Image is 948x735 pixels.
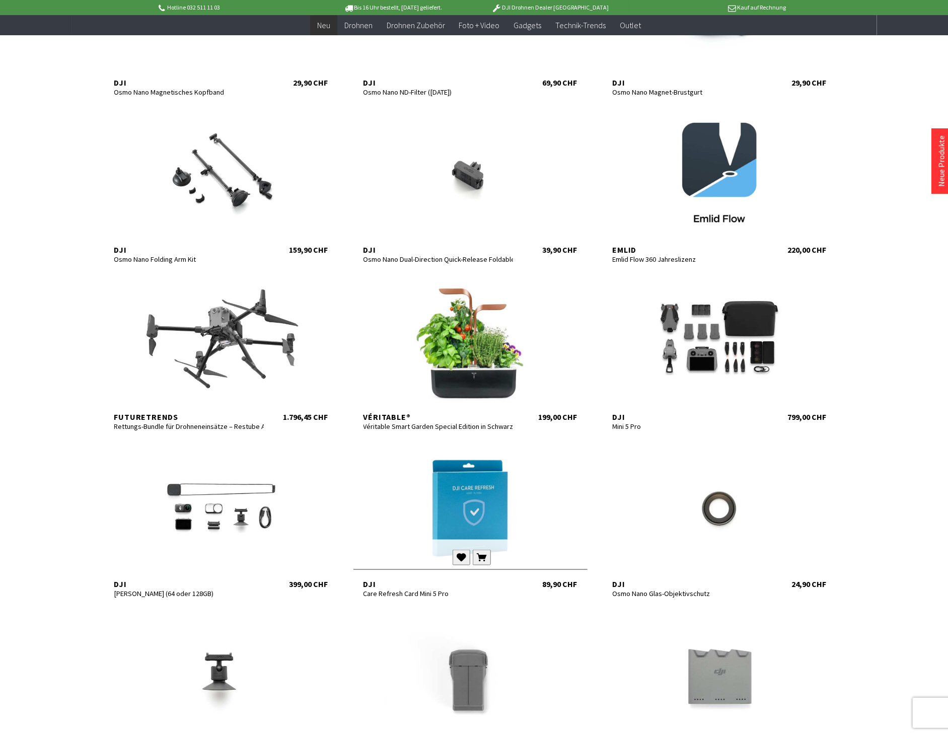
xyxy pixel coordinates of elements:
[363,78,514,88] div: DJI
[104,114,338,255] a: DJI Osmo Nano Folding Arm Kit 159,90 CHF
[310,15,337,36] a: Neu
[543,78,577,88] div: 69,90 CHF
[353,448,588,589] a: DJI Care Refresh Card Mini 5 Pro 89,90 CHF
[353,114,588,255] a: DJI Osmo Nano Dual-Direction Quick-Release Foldable Adapter Mount 39,90 CHF
[613,412,763,422] div: DJI
[114,422,264,431] div: Rettungs-Bundle für Drohneneinsätze – Restube Automatic 75 + AD4 Abwurfsystem
[289,579,328,589] div: 399,00 CHF
[613,255,763,264] div: Emlid Flow 360 Jahreslizenz
[314,2,471,14] p: Bis 16 Uhr bestellt, [DATE] geliefert.
[514,20,542,30] span: Gadgets
[283,412,328,422] div: 1.796,45 CHF
[114,412,264,422] div: Futuretrends
[363,412,514,422] div: Véritable®
[114,255,264,264] div: Osmo Nano Folding Arm Kit
[603,448,837,589] a: DJI Osmo Nano Glas-Objektivschutz 24,90 CHF
[363,589,514,598] div: Care Refresh Card Mini 5 Pro
[363,579,514,589] div: DJI
[104,448,338,589] a: DJI [PERSON_NAME] (64 oder 128GB) 399,00 CHF
[363,255,514,264] div: Osmo Nano Dual-Direction Quick-Release Foldable Adapter Mount
[380,15,452,36] a: Drohnen Zubehör
[936,135,946,187] a: Neue Produkte
[543,245,577,255] div: 39,90 CHF
[114,245,264,255] div: DJI
[556,20,606,30] span: Technik-Trends
[472,2,629,14] p: DJI Drohnen Dealer [GEOGRAPHIC_DATA]
[114,88,264,97] div: Osmo Nano Magnetisches Kopfband
[613,589,763,598] div: Osmo Nano Glas-Objektivschutz
[549,15,613,36] a: Technik-Trends
[507,15,549,36] a: Gadgets
[157,2,314,14] p: Hotline 032 511 11 03
[613,88,763,97] div: Osmo Nano Magnet-Brustgurt
[792,78,827,88] div: 29,90 CHF
[543,579,577,589] div: 89,90 CHF
[603,114,837,255] a: EMLID Emlid Flow 360 Jahreslizenz 220,00 CHF
[629,2,786,14] p: Kauf auf Rechnung
[613,78,763,88] div: DJI
[620,20,641,30] span: Outlet
[613,245,763,255] div: EMLID
[792,579,827,589] div: 24,90 CHF
[788,245,827,255] div: 220,00 CHF
[387,20,445,30] span: Drohnen Zubehör
[344,20,373,30] span: Drohnen
[603,281,837,422] a: DJI Mini 5 Pro 799,00 CHF
[363,88,514,97] div: Osmo Nano ND-Filter ([DATE])
[353,281,588,422] a: Véritable® Véritable Smart Garden Special Edition in Schwarz/Kupfer 199,00 CHF
[104,281,338,422] a: Futuretrends Rettungs-Bundle für Drohneneinsätze – Restube Automatic 75 + AD4 Abwurfsystem 1.796,...
[363,422,514,431] div: Véritable Smart Garden Special Edition in Schwarz/Kupfer
[114,78,264,88] div: DJI
[114,589,264,598] div: [PERSON_NAME] (64 oder 128GB)
[613,579,763,589] div: DJI
[788,412,827,422] div: 799,00 CHF
[452,15,507,36] a: Foto + Video
[363,245,514,255] div: DJI
[459,20,500,30] span: Foto + Video
[337,15,380,36] a: Drohnen
[613,15,648,36] a: Outlet
[613,422,763,431] div: Mini 5 Pro
[289,245,328,255] div: 159,90 CHF
[114,579,264,589] div: DJI
[294,78,328,88] div: 29,90 CHF
[539,412,577,422] div: 199,00 CHF
[317,20,330,30] span: Neu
